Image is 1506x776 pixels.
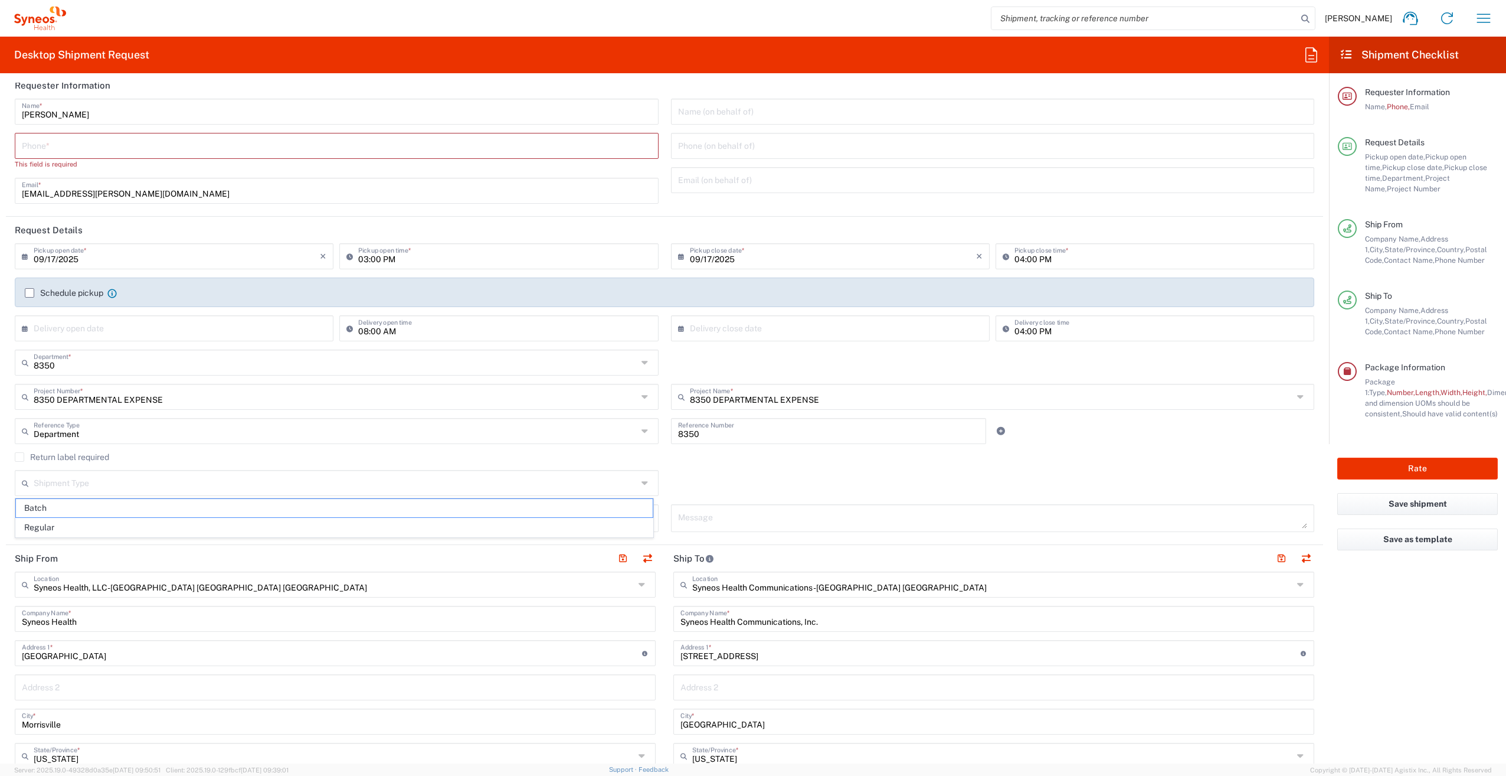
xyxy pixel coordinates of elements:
[1370,245,1384,254] span: City,
[673,553,714,565] h2: Ship To
[1365,363,1445,372] span: Package Information
[993,423,1009,439] a: Add Reference
[1402,409,1498,418] span: Should have valid content(s)
[241,767,289,774] span: [DATE] 09:39:01
[1437,317,1465,325] span: Country,
[1387,102,1410,111] span: Phone,
[1365,377,1395,397] span: Package 1:
[1369,388,1387,397] span: Type,
[1365,138,1425,147] span: Request Details
[113,767,161,774] span: [DATE] 09:50:51
[1387,388,1415,397] span: Number,
[1437,245,1465,254] span: Country,
[976,247,983,266] i: ×
[1365,102,1387,111] span: Name,
[1310,765,1492,775] span: Copyright © [DATE]-[DATE] Agistix Inc., All Rights Reserved
[16,519,653,537] span: Regular
[1365,234,1420,243] span: Company Name,
[1365,291,1392,301] span: Ship To
[1384,245,1437,254] span: State/Province,
[1435,256,1485,265] span: Phone Number
[1337,458,1498,480] button: Rate
[1337,529,1498,550] button: Save as template
[1365,220,1403,229] span: Ship From
[1410,102,1429,111] span: Email
[1325,13,1392,24] span: [PERSON_NAME]
[1370,317,1384,325] span: City,
[1382,163,1444,172] span: Pickup close date,
[16,499,653,517] span: Batch
[991,7,1297,30] input: Shipment, tracking or reference number
[14,767,161,774] span: Server: 2025.19.0-49328d0a35e
[166,767,289,774] span: Client: 2025.19.0-129fbcf
[14,48,149,62] h2: Desktop Shipment Request
[1440,388,1462,397] span: Width,
[1462,388,1487,397] span: Height,
[1365,152,1425,161] span: Pickup open date,
[609,766,639,773] a: Support
[15,80,110,92] h2: Requester Information
[1365,306,1420,315] span: Company Name,
[1387,184,1440,193] span: Project Number
[1415,388,1440,397] span: Length,
[1384,327,1435,336] span: Contact Name,
[1384,317,1437,325] span: State/Province,
[15,159,659,169] div: This field is required
[1365,87,1450,97] span: Requester Information
[25,288,103,298] label: Schedule pickup
[1435,327,1485,336] span: Phone Number
[639,766,669,773] a: Feedback
[1340,48,1459,62] h2: Shipment Checklist
[320,247,326,266] i: ×
[1384,256,1435,265] span: Contact Name,
[15,452,109,462] label: Return label required
[1382,174,1425,182] span: Department,
[15,224,83,236] h2: Request Details
[15,553,58,565] h2: Ship From
[1337,493,1498,515] button: Save shipment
